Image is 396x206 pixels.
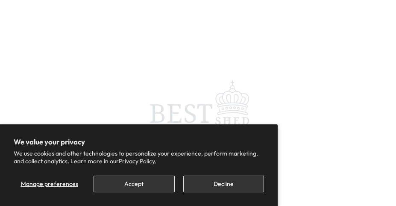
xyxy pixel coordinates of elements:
button: Manage preferences [14,176,85,192]
button: Accept [94,176,174,192]
p: We use cookies and other technologies to personalize your experience, perform marketing, and coll... [14,150,264,165]
h2: We value your privacy [14,138,264,146]
button: Decline [183,176,264,192]
span: Manage preferences [21,180,78,188]
a: Privacy Policy. [119,157,156,165]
